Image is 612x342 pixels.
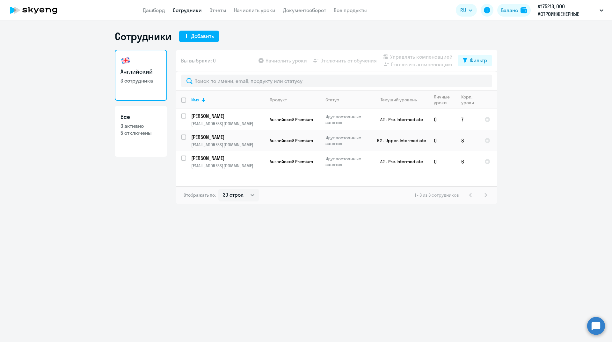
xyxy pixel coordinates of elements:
[115,30,171,43] h1: Сотрудники
[325,156,369,167] p: Идут постоянные занятия
[270,117,313,122] span: Английский Premium
[270,97,320,103] div: Продукт
[191,134,264,141] a: [PERSON_NAME]
[538,3,597,18] p: #175213, ООО АСТРОИНЖЕНЕРНЫЕ ТЕХНОЛОГИИ
[325,135,369,146] p: Идут постоянные занятия
[456,130,479,151] td: 8
[375,97,428,103] div: Текущий уровень
[434,94,456,106] div: Личные уроки
[184,192,216,198] span: Отображать по:
[458,55,492,66] button: Фильтр
[461,94,475,106] div: Корп. уроки
[325,114,369,125] p: Идут постоянные занятия
[434,94,452,106] div: Личные уроки
[191,97,200,103] div: Имя
[115,50,167,101] a: Английский3 сотрудника
[191,97,264,103] div: Имя
[470,56,487,64] div: Фильтр
[191,121,264,127] p: [EMAIL_ADDRESS][DOMAIN_NAME]
[369,130,429,151] td: B2 - Upper-Intermediate
[234,7,275,13] a: Начислить уроки
[120,55,131,66] img: english
[209,7,226,13] a: Отчеты
[191,155,263,162] p: [PERSON_NAME]
[461,94,479,106] div: Корп. уроки
[456,109,479,130] td: 7
[521,7,527,13] img: balance
[181,75,492,87] input: Поиск по имени, email, продукту или статусу
[191,155,264,162] a: [PERSON_NAME]
[429,109,456,130] td: 0
[120,68,161,76] h3: Английский
[270,159,313,164] span: Английский Premium
[270,138,313,143] span: Английский Premium
[325,97,339,103] div: Статус
[283,7,326,13] a: Документооборот
[120,77,161,84] p: 3 сотрудника
[460,6,466,14] span: RU
[181,57,216,64] span: Вы выбрали: 0
[270,97,287,103] div: Продукт
[115,106,167,157] a: Все3 активно5 отключены
[501,6,518,14] div: Баланс
[334,7,367,13] a: Все продукты
[191,113,263,120] p: [PERSON_NAME]
[429,130,456,151] td: 0
[143,7,165,13] a: Дашборд
[456,4,477,17] button: RU
[429,151,456,172] td: 0
[120,122,161,129] p: 3 активно
[381,97,417,103] div: Текущий уровень
[369,109,429,130] td: A2 - Pre-Intermediate
[173,7,202,13] a: Сотрудники
[325,97,369,103] div: Статус
[191,113,264,120] a: [PERSON_NAME]
[120,113,161,121] h3: Все
[179,31,219,42] button: Добавить
[456,151,479,172] td: 6
[191,142,264,148] p: [EMAIL_ADDRESS][DOMAIN_NAME]
[535,3,607,18] button: #175213, ООО АСТРОИНЖЕНЕРНЫЕ ТЕХНОЛОГИИ
[497,4,531,17] button: Балансbalance
[369,151,429,172] td: A2 - Pre-Intermediate
[191,134,263,141] p: [PERSON_NAME]
[120,129,161,136] p: 5 отключены
[415,192,459,198] span: 1 - 3 из 3 сотрудников
[191,163,264,169] p: [EMAIL_ADDRESS][DOMAIN_NAME]
[191,32,214,40] div: Добавить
